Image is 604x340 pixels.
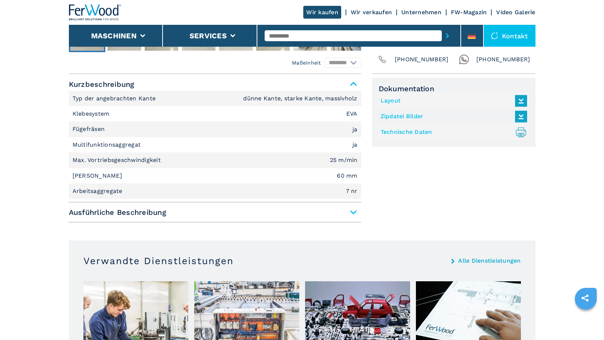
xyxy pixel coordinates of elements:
img: Kontakt [491,32,498,39]
h3: Verwandte Dienstleistungen [83,255,234,267]
p: Arbeitsaggregate [73,187,124,195]
span: Dokumentation [379,84,529,93]
em: EVA [346,111,358,117]
p: Typ der angebrachten Kante [73,94,158,103]
a: Video Galerie [496,9,535,16]
a: Technische Daten [381,126,523,138]
p: Multifunktionsaggregat [73,141,143,149]
iframe: Chat [573,307,599,335]
span: [PHONE_NUMBER] [395,54,449,65]
em: ja [352,142,358,148]
a: Wir kaufen [303,6,341,19]
em: ja [352,127,358,132]
p: Fügefräsen [73,125,107,133]
p: Klebesystem [73,110,112,118]
a: Alle Dienstleistungen [458,258,521,264]
a: sharethis [576,289,594,307]
p: [PERSON_NAME] [73,172,124,180]
em: dünne Kante, starke Kante, massivholz [243,96,357,101]
div: Kontakt [484,25,535,47]
a: FW-Magazin [451,9,487,16]
a: Layout [381,95,523,107]
em: 25 m/min [330,157,358,163]
span: Kurzbeschreibung [69,78,361,91]
button: Maschinen [91,31,137,40]
img: Ferwood [69,4,121,20]
img: Whatsapp [459,54,469,65]
button: Services [190,31,227,40]
img: Phone [377,54,387,65]
em: Maßeinheit [292,59,321,66]
a: Zipdatei Bilder [381,111,523,123]
div: Kurzbeschreibung [69,91,361,199]
button: submit-button [442,27,453,44]
em: 7 nr [346,188,358,194]
span: Ausführliche Beschreibung [69,206,361,219]
a: Unternehmen [401,9,441,16]
span: [PHONE_NUMBER] [476,54,530,65]
a: Wir verkaufen [351,9,392,16]
em: 60 mm [337,173,357,179]
p: Max. Vortriebsgeschwindigkeit [73,156,163,164]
